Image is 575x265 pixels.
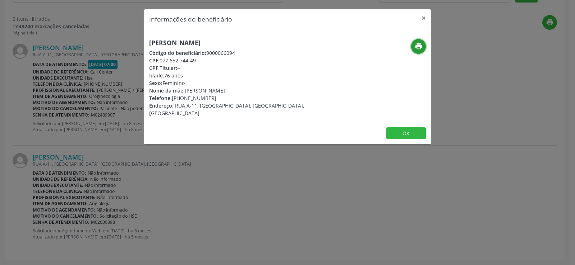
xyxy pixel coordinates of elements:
[149,39,330,47] h5: [PERSON_NAME]
[417,9,431,27] button: Close
[149,14,232,24] h5: Informações do beneficiário
[149,57,160,64] span: CPF:
[149,95,172,101] span: Telefone:
[149,87,185,94] span: Nome da mãe:
[149,102,304,117] span: RUA A-11, [GEOGRAPHIC_DATA], [GEOGRAPHIC_DATA], [GEOGRAPHIC_DATA]
[149,102,174,109] span: Endereço:
[149,72,330,79] div: 76 anos
[149,79,330,87] div: Feminino
[149,49,330,57] div: 9000066094
[149,64,330,72] div: --
[149,57,330,64] div: 077.652.744-49
[415,42,423,50] i: print
[149,65,177,71] span: CPF Titular:
[149,80,162,86] span: Sexo:
[149,87,330,94] div: [PERSON_NAME]
[149,49,206,56] span: Código do beneficiário:
[149,94,330,102] div: [PHONE_NUMBER]
[386,127,426,139] button: OK
[411,39,426,54] button: print
[149,72,164,79] span: Idade:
